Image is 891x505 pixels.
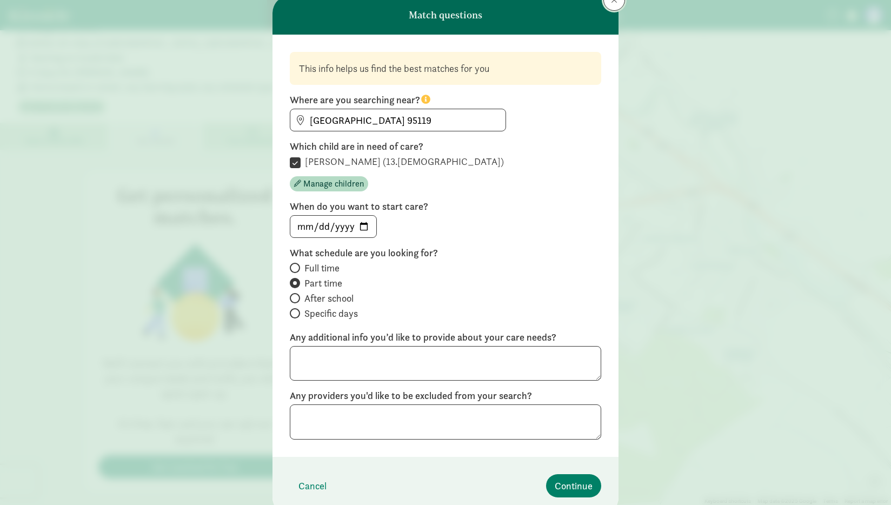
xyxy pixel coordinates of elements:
label: Any providers you'd like to be excluded from your search? [290,389,601,402]
span: Part time [304,277,342,290]
button: Cancel [290,474,335,497]
span: After school [304,292,354,305]
span: Manage children [303,177,364,190]
h6: Match questions [409,10,482,21]
label: What schedule are you looking for? [290,247,601,260]
label: [PERSON_NAME] (13.[DEMOGRAPHIC_DATA]) [301,155,504,168]
button: Continue [546,474,601,497]
input: Find address [290,109,506,131]
button: Manage children [290,176,368,191]
span: Full time [304,262,340,275]
span: Continue [555,479,593,493]
label: When do you want to start care? [290,200,601,213]
div: This info helps us find the best matches for you [299,61,592,76]
span: Cancel [298,479,327,493]
span: Specific days [304,307,358,320]
label: Any additional info you’d like to provide about your care needs? [290,331,601,344]
label: Where are you searching near? [290,94,601,107]
label: Which child are in need of care? [290,140,601,153]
